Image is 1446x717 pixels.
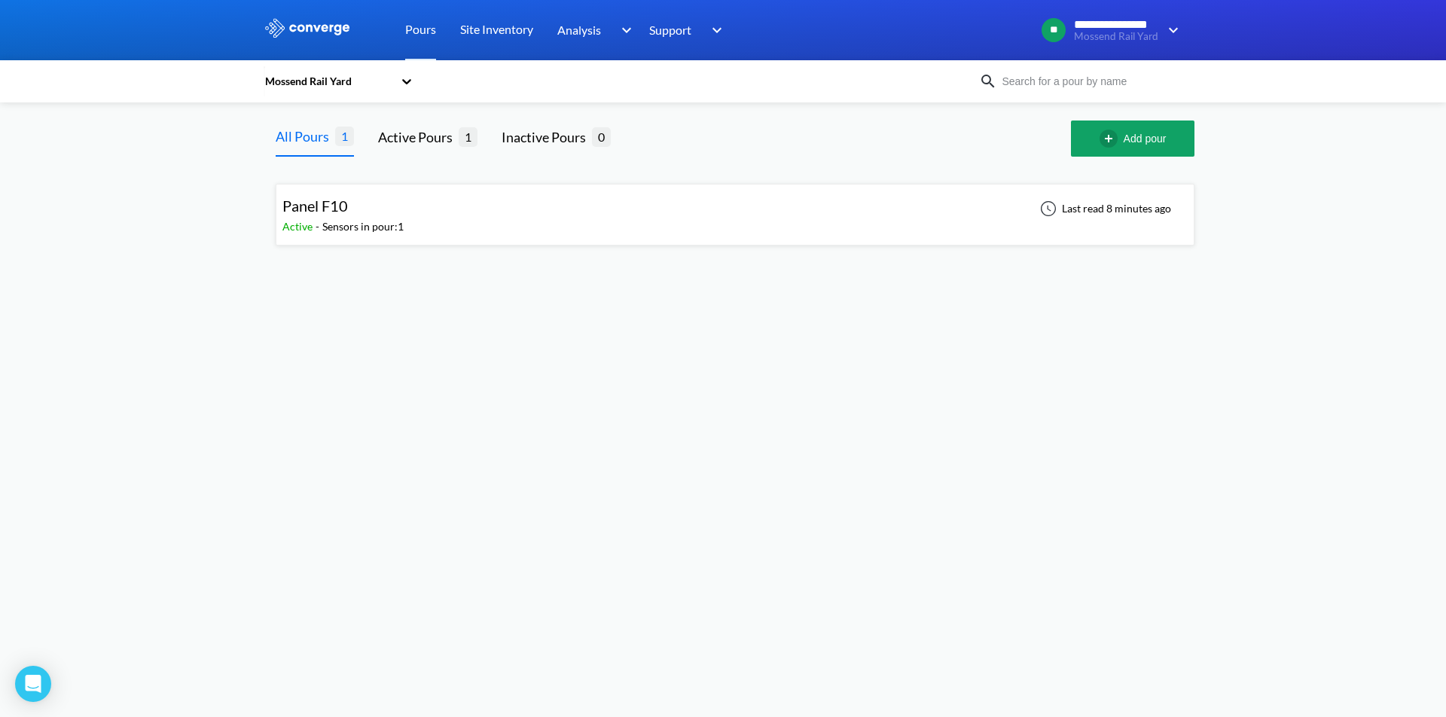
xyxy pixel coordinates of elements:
[15,666,51,702] div: Open Intercom Messenger
[378,127,459,148] div: Active Pours
[649,20,691,39] span: Support
[316,220,322,233] span: -
[1071,121,1194,157] button: Add pour
[282,220,316,233] span: Active
[322,218,404,235] div: Sensors in pour: 1
[1032,200,1176,218] div: Last read 8 minutes ago
[502,127,592,148] div: Inactive Pours
[702,21,726,39] img: downArrow.svg
[979,72,997,90] img: icon-search.svg
[997,73,1179,90] input: Search for a pour by name
[276,201,1194,214] a: Panel F10Active-Sensors in pour:1Last read 8 minutes ago
[1074,31,1158,42] span: Mossend Rail Yard
[282,197,348,215] span: Panel F10
[557,20,601,39] span: Analysis
[276,126,335,147] div: All Pours
[459,127,477,146] span: 1
[264,73,393,90] div: Mossend Rail Yard
[1158,21,1182,39] img: downArrow.svg
[335,127,354,145] span: 1
[612,21,636,39] img: downArrow.svg
[1100,130,1124,148] img: add-circle-outline.svg
[264,18,351,38] img: logo_ewhite.svg
[592,127,611,146] span: 0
